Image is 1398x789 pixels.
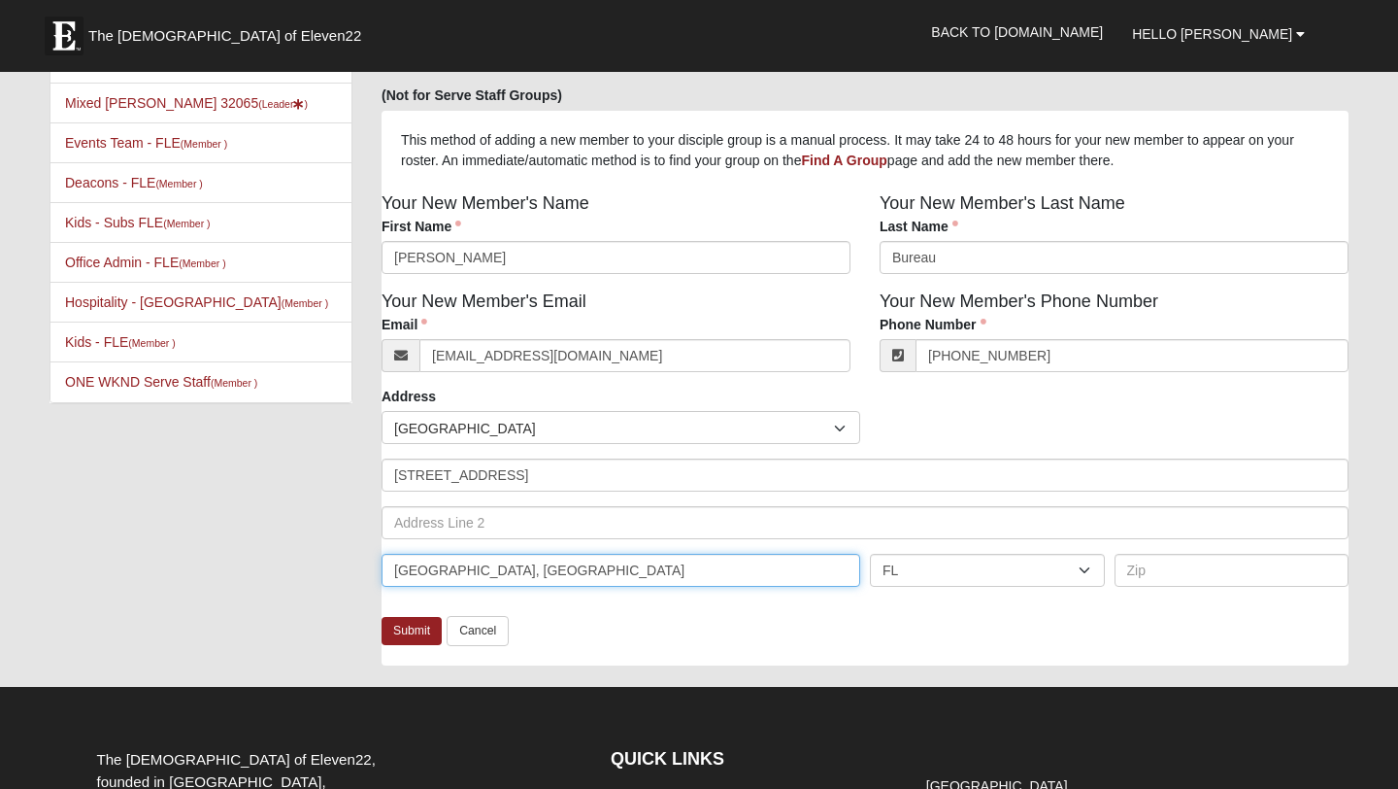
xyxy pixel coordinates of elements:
a: Hello [PERSON_NAME] [1117,10,1319,58]
span: Hello [PERSON_NAME] [1132,26,1292,42]
small: (Member ) [181,138,227,150]
small: (Member ) [211,377,257,389]
small: (Member ) [282,297,328,309]
h4: QUICK LINKS [611,749,890,771]
a: Mixed [PERSON_NAME] 32065(Leader) [65,95,308,111]
small: (Member ) [128,337,175,349]
small: (Leader ) [258,98,308,110]
small: (Member ) [155,178,202,189]
a: Back to [DOMAIN_NAME] [916,8,1117,56]
span: page and add the new member there. [887,153,1115,168]
a: ONE WKND Serve Staff(Member ) [65,374,257,390]
label: Phone Number [880,315,986,334]
div: Your New Member's Phone Number [865,289,1363,387]
input: City [382,554,860,587]
small: (Member ) [163,218,210,229]
input: Address Line 2 [382,506,1348,539]
a: Hospitality - [GEOGRAPHIC_DATA](Member ) [65,294,328,310]
input: Address Line 1 [382,459,1348,492]
h5: (Not for Serve Staff Groups) [382,87,1348,104]
input: Zip [1115,554,1349,587]
div: Your New Member's Name [367,190,865,289]
div: Your New Member's Email [367,289,865,387]
label: Address [382,387,436,406]
span: [GEOGRAPHIC_DATA] [394,412,834,445]
label: Email [382,315,427,334]
span: This method of adding a new member to your disciple group is a manual process. It may take 24 to ... [401,132,1294,168]
span: The [DEMOGRAPHIC_DATA] of Eleven22 [88,26,361,46]
label: First Name [382,217,461,236]
a: Kids - Subs FLE(Member ) [65,215,211,230]
div: Your New Member's Last Name [865,190,1363,289]
a: Office Admin - FLE(Member ) [65,255,226,270]
a: Kids - FLE(Member ) [65,334,176,350]
small: (Member ) [179,257,225,269]
a: Find A Group [801,153,886,168]
a: The [DEMOGRAPHIC_DATA] of Eleven22 [35,7,423,55]
img: Eleven22 logo [45,17,83,55]
a: Submit [382,617,442,645]
a: Cancel [447,616,509,646]
a: Deacons - FLE(Member ) [65,175,203,190]
label: Last Name [880,217,958,236]
a: Events Team - FLE(Member ) [65,135,227,151]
